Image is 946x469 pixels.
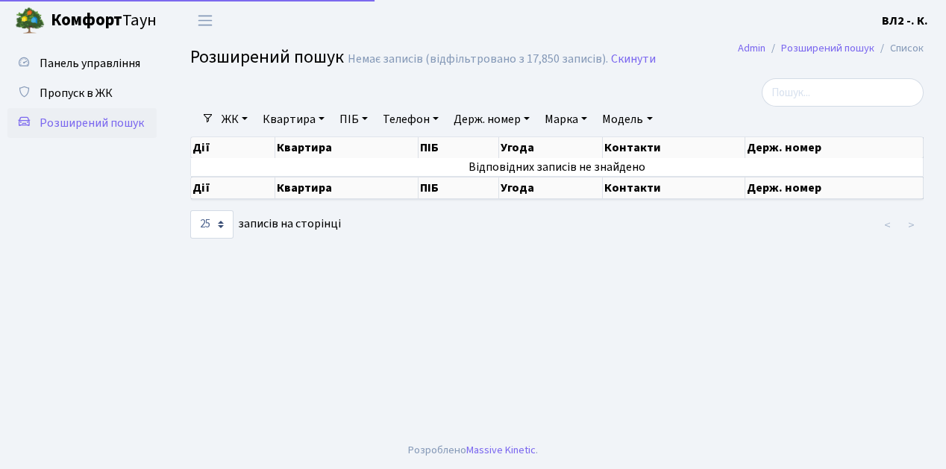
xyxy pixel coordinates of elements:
a: Пропуск в ЖК [7,78,157,108]
span: Розширений пошук [190,44,344,70]
li: Список [874,40,924,57]
a: Модель [596,107,658,132]
b: ВЛ2 -. К. [882,13,928,29]
th: Держ. номер [745,137,924,158]
a: Держ. номер [448,107,536,132]
td: Відповідних записів не знайдено [191,158,924,176]
a: ПІБ [333,107,374,132]
th: ПІБ [419,137,499,158]
a: Massive Kinetic [466,442,536,458]
span: Пропуск в ЖК [40,85,113,101]
a: Марка [539,107,593,132]
button: Переключити навігацію [187,8,224,33]
b: Комфорт [51,8,122,32]
a: ВЛ2 -. К. [882,12,928,30]
a: Панель управління [7,48,157,78]
th: ПІБ [419,177,499,199]
div: Розроблено . [408,442,538,459]
a: Розширений пошук [7,108,157,138]
th: Дії [191,177,275,199]
select: записів на сторінці [190,210,234,239]
a: Телефон [377,107,445,132]
span: Таун [51,8,157,34]
span: Панель управління [40,55,140,72]
span: Розширений пошук [40,115,144,131]
label: записів на сторінці [190,210,341,239]
a: Квартира [257,107,331,132]
a: Розширений пошук [781,40,874,56]
a: ЖК [216,107,254,132]
div: Немає записів (відфільтровано з 17,850 записів). [348,52,608,66]
th: Квартира [275,177,419,199]
th: Угода [499,177,603,199]
th: Квартира [275,137,419,158]
th: Держ. номер [745,177,924,199]
nav: breadcrumb [715,33,946,64]
th: Угода [499,137,603,158]
a: Скинути [611,52,656,66]
a: Admin [738,40,765,56]
th: Дії [191,137,275,158]
input: Пошук... [762,78,924,107]
th: Контакти [603,177,745,199]
img: logo.png [15,6,45,36]
th: Контакти [603,137,745,158]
